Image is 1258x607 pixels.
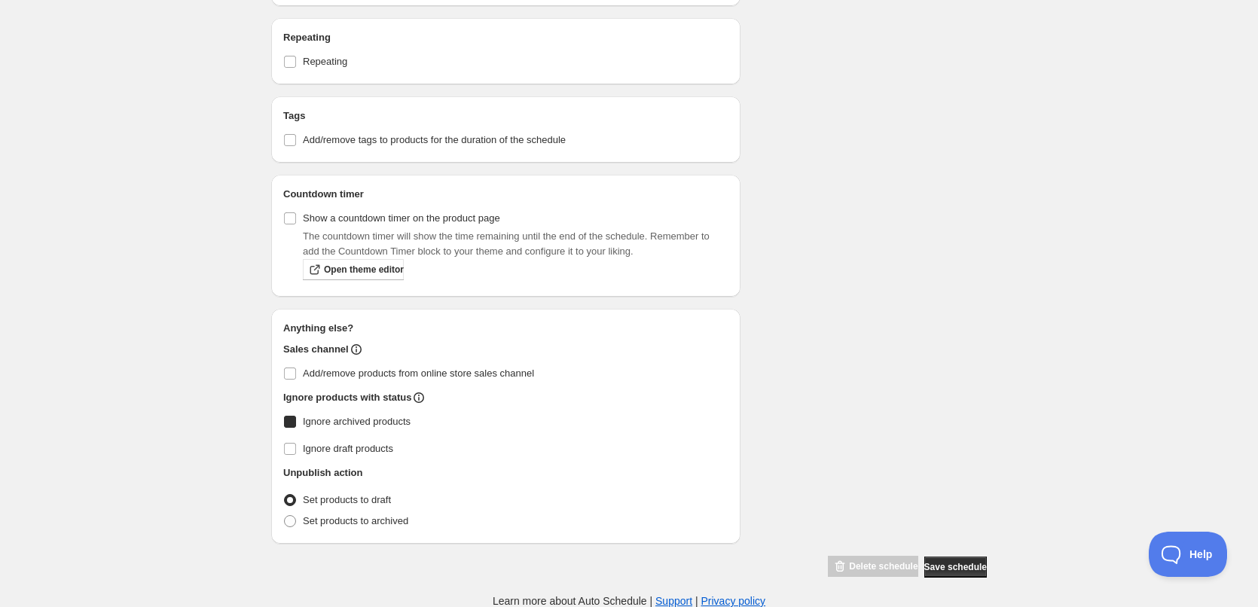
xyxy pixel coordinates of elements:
span: Show a countdown timer on the product page [303,212,500,224]
iframe: Toggle Customer Support [1149,532,1228,577]
span: Set products to archived [303,515,408,526]
span: Ignore draft products [303,443,393,454]
span: Set products to draft [303,494,391,505]
button: Save schedule [924,557,987,578]
a: Open theme editor [303,259,404,280]
h2: Anything else? [283,321,728,336]
h2: Repeating [283,30,728,45]
span: Add/remove tags to products for the duration of the schedule [303,134,566,145]
h2: Countdown timer [283,187,728,202]
span: Ignore archived products [303,416,411,427]
h2: Unpublish action [283,465,362,480]
span: Open theme editor [324,264,404,276]
span: Add/remove products from online store sales channel [303,368,534,379]
p: The countdown timer will show the time remaining until the end of the schedule. Remember to add t... [303,229,728,259]
h2: Ignore products with status [283,390,411,405]
a: Privacy policy [701,595,766,607]
h2: Sales channel [283,342,349,357]
a: Support [655,595,692,607]
h2: Tags [283,108,728,124]
span: Save schedule [924,561,987,573]
span: Repeating [303,56,347,67]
